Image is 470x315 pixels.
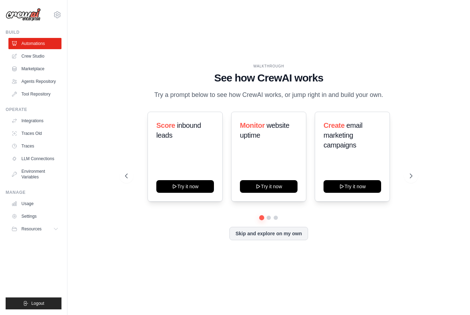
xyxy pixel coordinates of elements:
p: Try a prompt below to see how CrewAI works, or jump right in and build your own. [151,90,387,100]
a: Traces [8,140,61,152]
span: Monitor [240,122,265,129]
a: Integrations [8,115,61,126]
span: Resources [21,226,41,232]
span: website uptime [240,122,289,139]
h1: See how CrewAI works [125,72,412,84]
button: Logout [6,297,61,309]
a: Usage [8,198,61,209]
a: Crew Studio [8,51,61,62]
span: Logout [31,301,44,306]
a: Agents Repository [8,76,61,87]
button: Resources [8,223,61,235]
div: Operate [6,107,61,112]
a: Environment Variables [8,166,61,183]
span: Score [156,122,175,129]
a: Automations [8,38,61,49]
a: LLM Connections [8,153,61,164]
button: Try it now [240,180,298,193]
span: inbound leads [156,122,201,139]
span: email marketing campaigns [324,122,363,149]
a: Marketplace [8,63,61,74]
div: WALKTHROUGH [125,64,412,69]
div: Build [6,29,61,35]
span: Create [324,122,345,129]
a: Settings [8,211,61,222]
img: Logo [6,8,41,21]
a: Tool Repository [8,88,61,100]
button: Try it now [324,180,381,193]
div: Manage [6,190,61,195]
a: Traces Old [8,128,61,139]
button: Skip and explore on my own [229,227,308,240]
button: Try it now [156,180,214,193]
